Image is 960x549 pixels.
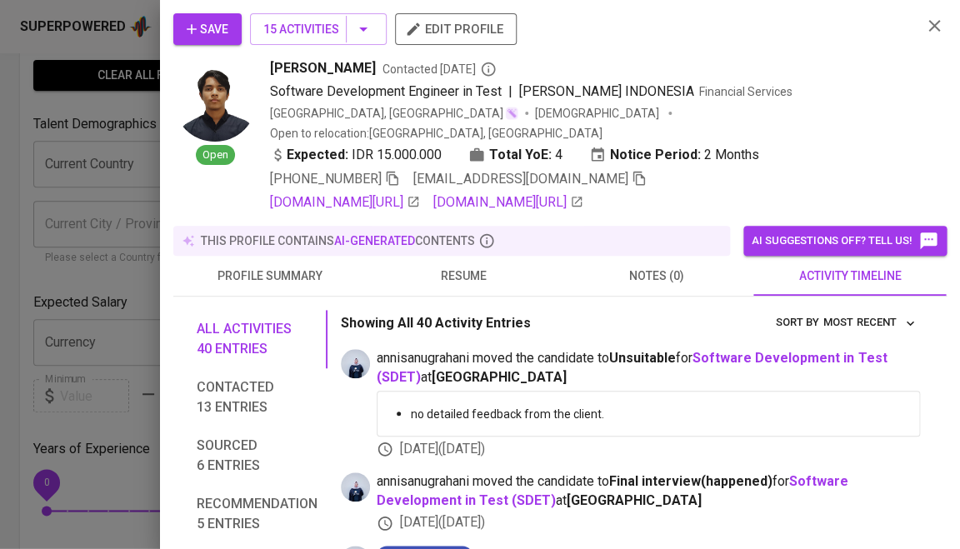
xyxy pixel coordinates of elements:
[287,145,348,165] b: Expected:
[270,105,518,122] div: [GEOGRAPHIC_DATA], [GEOGRAPHIC_DATA]
[699,85,792,98] span: Financial Services
[173,58,257,142] img: 390726298f92e28bd10febe6a739beaf.jpg
[377,472,920,511] span: annisanugrahani moved the candidate to for at
[173,13,242,45] button: Save
[196,147,235,163] span: Open
[341,313,531,333] p: Showing All 40 Activity Entries
[377,349,920,387] span: annisanugrahani moved the candidate to for at
[377,513,920,532] div: [DATE] ( [DATE] )
[270,145,442,165] div: IDR 15.000.000
[197,436,317,476] span: Sourced 6 entries
[197,377,317,417] span: Contacted 13 entries
[508,82,512,102] span: |
[408,18,503,40] span: edit profile
[567,492,702,508] span: [GEOGRAPHIC_DATA]
[570,266,743,287] span: notes (0)
[519,83,694,99] span: [PERSON_NAME] INDONESIA
[480,61,497,77] svg: By Batam recruiter
[589,145,759,165] div: 2 Months
[382,61,497,77] span: Contacted [DATE]
[250,13,387,45] button: 15 Activities
[505,107,518,120] img: magic_wand.svg
[823,313,916,332] span: Most Recent
[270,83,502,99] span: Software Development Engineer in Test
[609,473,772,489] b: Final interview ( happened )
[197,494,317,534] span: Recommendation 5 entries
[377,350,887,385] a: Software Development in Test (SDET)
[413,171,628,187] span: [EMAIL_ADDRESS][DOMAIN_NAME]
[763,266,937,287] span: activity timeline
[334,234,415,247] span: AI-generated
[197,319,317,359] span: All activities 40 entries
[752,231,938,251] span: AI suggestions off? Tell us!
[270,171,382,187] span: [PHONE_NUMBER]
[395,22,517,35] a: edit profile
[610,145,701,165] b: Notice Period:
[201,232,475,249] p: this profile contains contents
[270,58,376,78] span: [PERSON_NAME]
[395,13,517,45] button: edit profile
[743,226,947,256] button: AI suggestions off? Tell us!
[270,192,420,212] a: [DOMAIN_NAME][URL]
[776,316,819,328] span: sort by
[433,192,583,212] a: [DOMAIN_NAME][URL]
[183,266,357,287] span: profile summary
[609,350,676,366] b: Unsuitable
[377,440,920,459] div: [DATE] ( [DATE] )
[377,473,848,508] a: Software Development in Test (SDET)
[341,349,370,378] img: annisa@glints.com
[270,125,602,142] p: Open to relocation : [GEOGRAPHIC_DATA], [GEOGRAPHIC_DATA]
[187,19,228,40] span: Save
[819,310,920,336] button: sort by
[411,406,906,422] p: no detailed feedback from the client.
[432,369,567,385] span: [GEOGRAPHIC_DATA]
[263,19,373,40] span: 15 Activities
[535,105,662,122] span: [DEMOGRAPHIC_DATA]
[377,266,550,287] span: resume
[555,145,562,165] span: 4
[341,472,370,502] img: annisa@glints.com
[489,145,552,165] b: Total YoE:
